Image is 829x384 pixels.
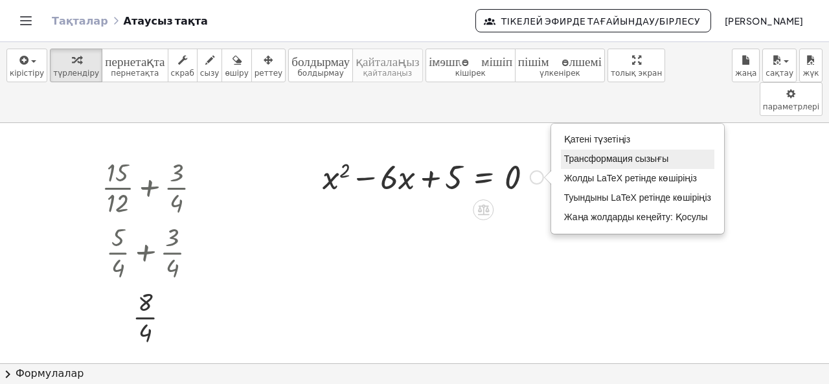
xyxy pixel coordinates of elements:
[53,69,99,78] font: түрлендіру
[171,69,194,78] font: скраб
[200,69,220,78] font: сызу
[473,199,494,220] div: Бірдей математиканы теңдеудің екі жағына да қолданыңыз
[564,173,697,183] font: Жолды LaTeX ретінде көшіріңіз
[6,49,47,82] button: кірістіру
[501,15,700,27] font: Тікелей эфирде тағайындау/бірлесу
[197,49,223,82] button: сызу
[766,69,793,78] font: сақтау
[426,49,516,82] button: пішім_өлшемікішірек
[52,14,108,27] a: Тақталар
[291,54,350,66] font: болдырмау
[455,69,486,78] font: кішірек
[475,9,711,32] button: Тікелей эфирде тағайындау/бірлесу
[297,69,343,78] font: болдырмау
[515,49,605,82] button: пішім_өлшеміүлкенірек
[564,192,711,203] font: Туындыны LaTeX ретінде көшіріңіз
[518,54,602,66] font: пішім_өлшемі
[735,69,756,78] font: жаңа
[732,49,760,82] button: жаңа
[16,10,36,31] button: Навигацияны ауыстырып қосу
[564,134,630,144] font: Қатені түзетіңіз
[50,49,102,82] button: түрлендіру
[356,54,420,66] font: қайталаңыз
[288,49,353,82] button: болдырмауболдырмау
[429,54,512,66] font: пішім_өлшемі
[714,9,813,32] button: [PERSON_NAME]
[105,54,165,66] font: пернетақта
[225,69,248,78] font: өшіру
[102,49,168,82] button: пернетақтапернетақта
[255,69,282,78] font: реттеу
[802,69,819,78] font: жүк
[16,367,84,379] font: Формулалар
[608,49,665,82] button: толық экран
[539,69,580,78] font: үлкенірек
[221,49,251,82] button: өшіру
[611,69,662,78] font: толық экран
[168,49,198,82] button: скраб
[725,15,803,27] font: [PERSON_NAME]
[763,102,819,111] font: параметрлері
[760,82,823,116] button: параметрлері
[762,49,797,82] button: сақтау
[564,153,669,164] font: Трансформация сызығы
[799,49,823,82] button: жүк
[251,49,286,82] button: реттеу
[363,69,413,78] font: қайталаңыз
[111,69,159,78] font: пернетақта
[564,212,708,222] font: Жаңа жолдарды кеңейту: Қосулы
[10,69,44,78] font: кірістіру
[352,49,423,82] button: қайталаңызқайталаңыз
